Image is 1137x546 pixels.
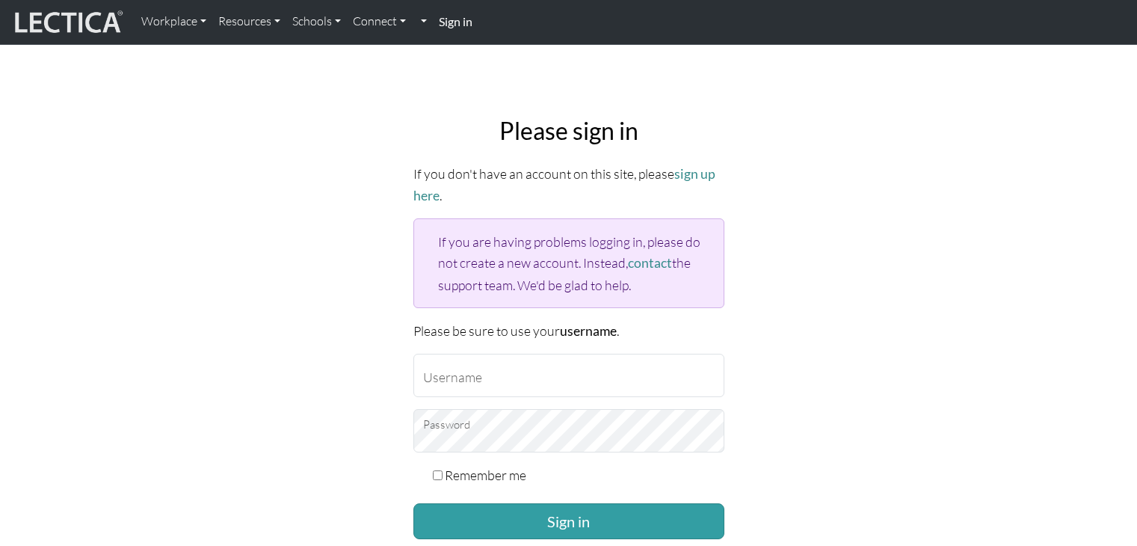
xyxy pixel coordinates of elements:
[413,320,724,342] p: Please be sure to use your .
[413,117,724,145] h2: Please sign in
[11,8,123,37] img: lecticalive
[433,6,478,38] a: Sign in
[347,6,412,37] a: Connect
[560,323,617,339] strong: username
[439,14,472,28] strong: Sign in
[212,6,286,37] a: Resources
[413,503,724,539] button: Sign in
[413,218,724,307] div: If you are having problems logging in, please do not create a new account. Instead, the support t...
[413,163,724,206] p: If you don't have an account on this site, please .
[413,354,724,397] input: Username
[286,6,347,37] a: Schools
[628,255,672,271] a: contact
[135,6,212,37] a: Workplace
[445,464,526,485] label: Remember me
